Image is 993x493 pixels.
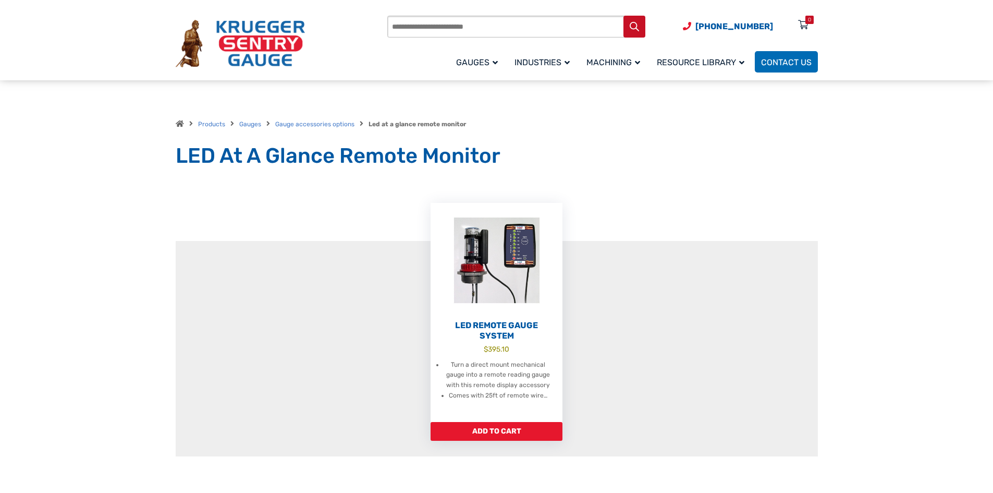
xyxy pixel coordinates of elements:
[456,57,498,67] span: Gauges
[450,50,508,74] a: Gauges
[508,50,580,74] a: Industries
[176,20,305,68] img: Krueger Sentry Gauge
[176,143,818,169] h1: LED At A Glance Remote Monitor
[484,345,488,353] span: $
[431,203,562,318] img: LED Remote Gauge System
[431,320,562,341] h2: LED Remote Gauge System
[369,121,466,128] strong: Led at a glance remote monitor
[586,57,640,67] span: Machining
[484,345,509,353] bdi: 395.10
[431,422,562,441] a: Add to cart: “LED Remote Gauge System”
[444,360,552,391] li: Turn a direct mount mechanical gauge into a remote reading gauge with this remote display accessory
[580,50,651,74] a: Machining
[449,391,547,401] li: Comes with 25ft of remote wire…
[514,57,570,67] span: Industries
[198,121,225,128] a: Products
[761,57,812,67] span: Contact Us
[683,20,773,33] a: Phone Number (920) 434-8860
[695,21,773,31] span: [PHONE_NUMBER]
[808,16,811,24] div: 0
[275,121,354,128] a: Gauge accessories options
[431,203,562,422] a: LED Remote Gauge System $395.10 Turn a direct mount mechanical gauge into a remote reading gauge ...
[657,57,744,67] span: Resource Library
[651,50,755,74] a: Resource Library
[755,51,818,73] a: Contact Us
[239,121,261,128] a: Gauges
